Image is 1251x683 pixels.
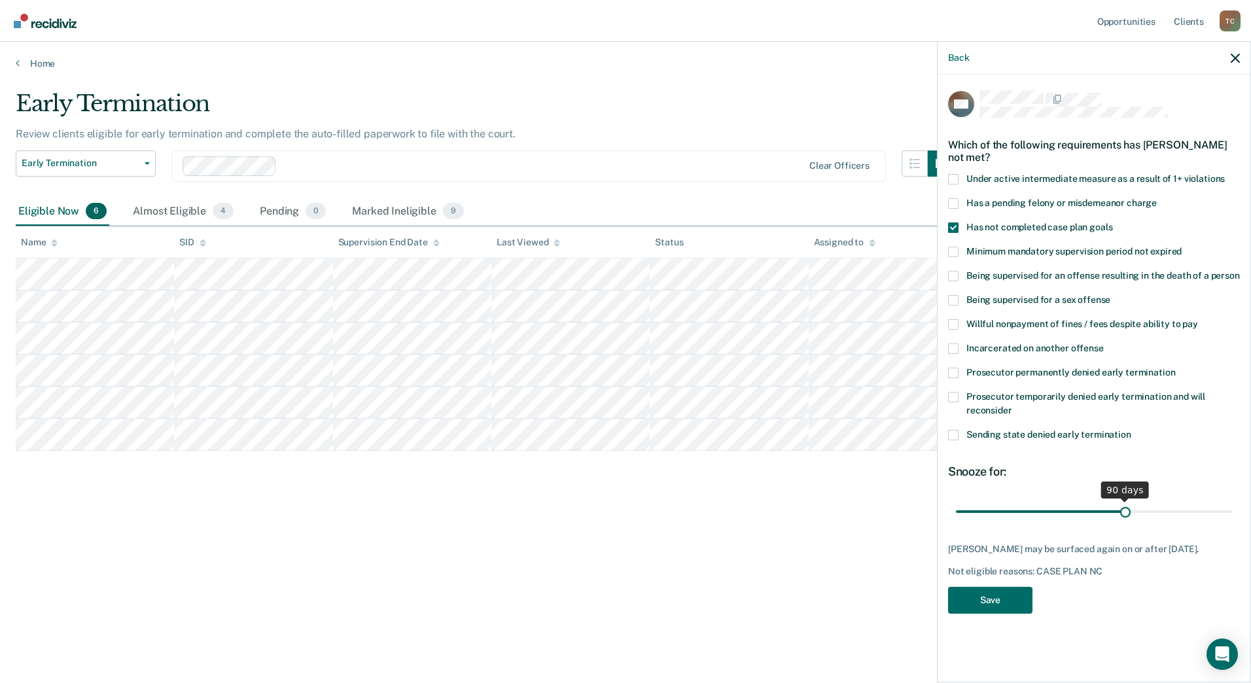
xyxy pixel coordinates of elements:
button: Save [948,587,1032,614]
button: Back [948,52,969,63]
button: Profile dropdown button [1220,10,1241,31]
div: Pending [257,198,328,226]
div: Status [655,237,683,248]
span: Has a pending felony or misdemeanor charge [966,198,1157,208]
div: Almost Eligible [130,198,236,226]
div: SID [179,237,206,248]
span: 6 [86,203,107,220]
p: Review clients eligible for early termination and complete the auto-filled paperwork to file with... [16,128,516,140]
span: Incarcerated on another offense [966,343,1104,353]
span: Being supervised for an offense resulting in the death of a person [966,270,1240,281]
a: Home [16,58,1235,69]
div: Early Termination [16,90,954,128]
div: Open Intercom Messenger [1207,639,1238,670]
div: Name [21,237,58,248]
div: Assigned to [814,237,875,248]
span: Minimum mandatory supervision period not expired [966,246,1182,256]
div: Clear officers [809,160,870,171]
span: Being supervised for a sex offense [966,294,1110,305]
span: Under active intermediate measure as a result of 1+ violations [966,173,1225,184]
span: Early Termination [22,158,139,169]
span: Sending state denied early termination [966,429,1131,440]
div: Not eligible reasons: CASE PLAN NC [948,566,1240,577]
div: Snooze for: [948,464,1240,479]
div: 90 days [1101,482,1149,499]
img: Recidiviz [14,14,77,28]
div: Last Viewed [497,237,560,248]
div: T C [1220,10,1241,31]
span: Prosecutor permanently denied early termination [966,367,1175,377]
span: Prosecutor temporarily denied early termination and will reconsider [966,391,1205,415]
span: 0 [306,203,326,220]
div: Which of the following requirements has [PERSON_NAME] not met? [948,128,1240,174]
span: 4 [213,203,234,220]
span: 9 [443,203,464,220]
span: Has not completed case plan goals [966,222,1112,232]
div: Marked Ineligible [349,198,467,226]
div: [PERSON_NAME] may be surfaced again on or after [DATE]. [948,544,1240,555]
div: Supervision End Date [338,237,440,248]
div: Eligible Now [16,198,109,226]
span: Willful nonpayment of fines / fees despite ability to pay [966,319,1198,329]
